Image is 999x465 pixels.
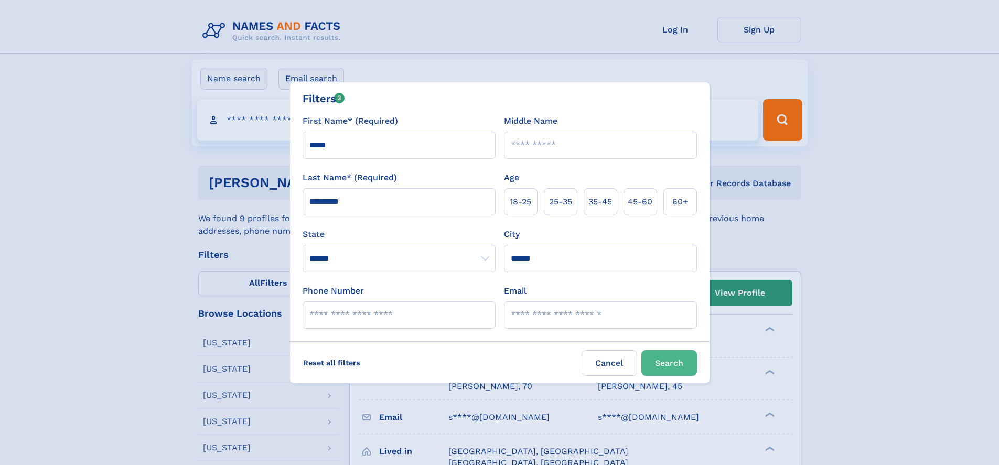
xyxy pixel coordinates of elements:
label: First Name* (Required) [303,115,398,127]
label: Phone Number [303,285,364,297]
label: Email [504,285,527,297]
span: 25‑35 [549,196,572,208]
label: City [504,228,520,241]
span: 60+ [672,196,688,208]
label: Middle Name [504,115,557,127]
label: Age [504,171,519,184]
label: Cancel [582,350,637,376]
label: State [303,228,496,241]
span: 35‑45 [588,196,612,208]
label: Last Name* (Required) [303,171,397,184]
span: 18‑25 [510,196,531,208]
div: Filters [303,91,345,106]
label: Reset all filters [296,350,367,375]
button: Search [641,350,697,376]
span: 45‑60 [628,196,652,208]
